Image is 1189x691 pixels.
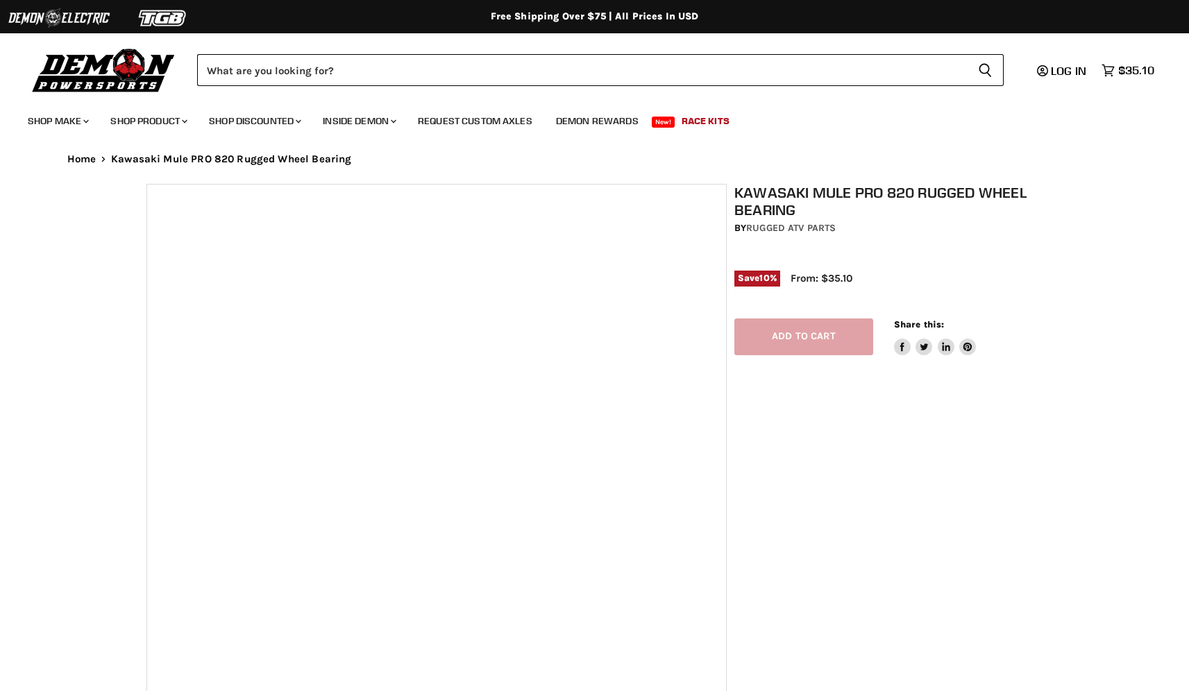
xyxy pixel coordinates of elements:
input: Search [197,54,967,86]
a: $35.10 [1095,60,1161,80]
div: by [734,221,1051,236]
img: TGB Logo 2 [111,5,215,31]
img: Demon Electric Logo 2 [7,5,111,31]
span: Log in [1051,64,1086,78]
a: Shop Discounted [199,107,310,135]
a: Race Kits [671,107,740,135]
span: New! [652,117,675,128]
img: Demon Powersports [28,45,180,94]
div: Free Shipping Over $75 | All Prices In USD [40,10,1150,23]
span: $35.10 [1118,64,1154,77]
a: Shop Make [17,107,97,135]
ul: Main menu [17,101,1151,135]
a: Log in [1031,65,1095,77]
nav: Breadcrumbs [40,153,1150,165]
a: Inside Demon [312,107,405,135]
span: Kawasaki Mule PRO 820 Rugged Wheel Bearing [111,153,351,165]
a: Request Custom Axles [407,107,543,135]
a: Demon Rewards [546,107,649,135]
span: Save % [734,271,780,286]
form: Product [197,54,1004,86]
a: Rugged ATV Parts [746,222,836,234]
span: 10 [759,273,769,283]
a: Home [67,153,96,165]
span: Share this: [894,319,944,330]
aside: Share this: [894,318,977,355]
button: Search [967,54,1004,86]
span: From: $35.10 [791,272,852,284]
h1: Kawasaki Mule PRO 820 Rugged Wheel Bearing [734,184,1051,219]
a: Shop Product [100,107,196,135]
